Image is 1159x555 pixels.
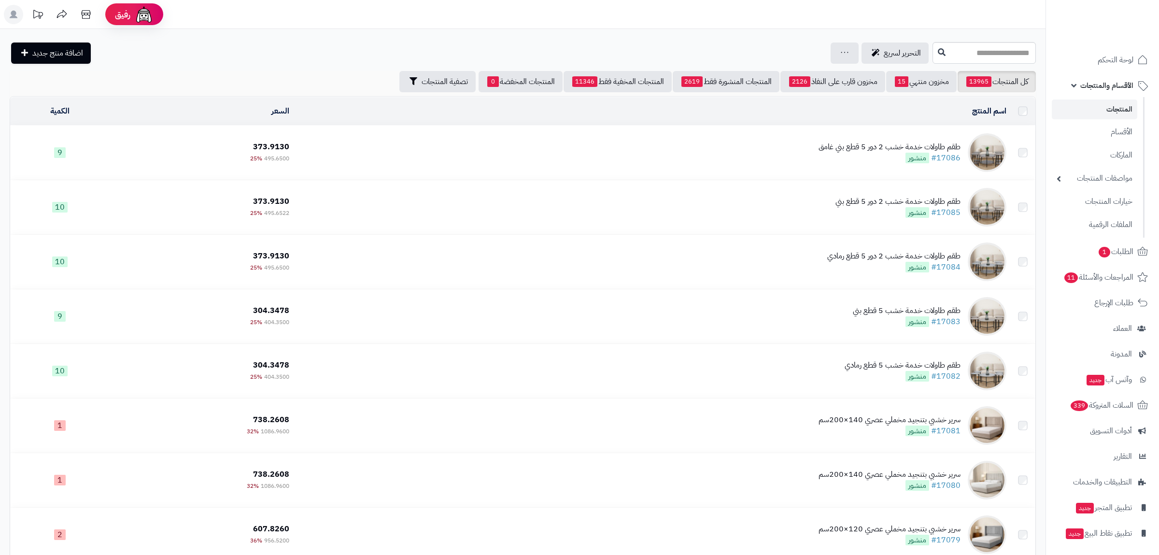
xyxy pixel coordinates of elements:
div: طقم طاولات خدمة خشب 2 دور 5 قطع بني [835,196,961,207]
a: طلبات الإرجاع [1052,291,1153,314]
span: منشور [905,371,929,382]
button: تصفية المنتجات [399,71,476,92]
span: تطبيق نقاط البيع [1065,527,1132,540]
span: 339 [1071,400,1088,411]
a: العملاء [1052,317,1153,340]
span: 1086.9600 [261,482,289,490]
a: #17081 [931,425,961,437]
img: طقم طاولات خدمة خشب 5 قطع رمادي [968,352,1006,390]
a: تحديثات المنصة [26,5,50,27]
span: المراجعات والأسئلة [1063,270,1133,284]
a: المنتجات المنشورة فقط2619 [673,71,779,92]
img: سرير خشبي بتنجيد مخملي عصري 140×200سم [968,406,1006,445]
span: 32% [247,427,259,436]
span: 495.6522 [264,209,289,217]
span: منشور [905,262,929,272]
span: 25% [250,263,262,272]
span: 10 [52,202,68,213]
span: 25% [250,372,262,381]
a: السعر [271,105,289,117]
span: 738.2608 [253,469,289,480]
span: منشور [905,316,929,327]
span: 956.5200 [264,536,289,545]
a: تطبيق نقاط البيعجديد [1052,522,1153,545]
span: 32% [247,482,259,490]
a: المنتجات المخفضة0 [479,71,563,92]
span: 495.6500 [264,263,289,272]
a: التطبيقات والخدمات [1052,470,1153,494]
a: #17083 [931,316,961,327]
a: #17084 [931,261,961,273]
a: كل المنتجات13965 [958,71,1036,92]
div: طقم طاولات خدمة خشب 5 قطع رمادي [845,360,961,371]
span: 495.6500 [264,154,289,163]
a: اضافة منتج جديد [11,43,91,64]
a: #17085 [931,207,961,218]
img: ai-face.png [134,5,154,24]
div: سرير خشبي بتنجيد مخملي عصري 140×200سم [819,414,961,426]
span: 373.9130 [253,250,289,262]
span: 1 [54,420,66,431]
span: 2126 [789,76,810,87]
a: #17086 [931,152,961,164]
a: اسم المنتج [972,105,1006,117]
span: الأقسام والمنتجات [1080,79,1133,92]
a: الطلبات1 [1052,240,1153,263]
a: الماركات [1052,145,1137,166]
span: 373.9130 [253,141,289,153]
span: التقارير [1114,450,1132,463]
a: وآتس آبجديد [1052,368,1153,391]
span: تصفية المنتجات [422,76,468,87]
a: الكمية [50,105,70,117]
span: 404.3500 [264,372,289,381]
span: 404.3500 [264,318,289,327]
span: 25% [250,209,262,217]
div: طقم طاولات خدمة خشب 2 دور 5 قطع رمادي [827,251,961,262]
span: 13965 [966,76,991,87]
span: جديد [1087,375,1104,385]
span: وآتس آب [1086,373,1132,386]
img: سرير خشبي بتنجيد مخملي عصري 140×200سم [968,461,1006,499]
span: طلبات الإرجاع [1094,296,1133,310]
span: 25% [250,318,262,327]
a: خيارات المنتجات [1052,191,1137,212]
a: #17080 [931,480,961,491]
span: 0 [487,76,499,87]
a: التقارير [1052,445,1153,468]
span: 11 [1064,272,1078,283]
a: تطبيق المتجرجديد [1052,496,1153,519]
a: لوحة التحكم [1052,48,1153,71]
span: 1086.9600 [261,427,289,436]
a: المدونة [1052,342,1153,366]
span: منشور [905,207,929,218]
a: أدوات التسويق [1052,419,1153,442]
img: طقم طاولات خدمة خشب 2 دور 5 قطع رمادي [968,242,1006,281]
span: 10 [52,256,68,267]
span: 373.9130 [253,196,289,207]
a: الملفات الرقمية [1052,214,1137,235]
span: 10 [52,366,68,376]
span: منشور [905,426,929,436]
span: 9 [54,311,66,322]
span: 738.2608 [253,414,289,426]
span: التحرير لسريع [884,47,921,59]
div: طقم طاولات خدمة خشب 2 دور 5 قطع بني غامق [819,142,961,153]
img: طقم طاولات خدمة خشب 2 دور 5 قطع بني [968,188,1006,227]
span: 25% [250,154,262,163]
span: 1 [1099,247,1110,257]
a: مخزون منتهي15 [886,71,957,92]
span: 11346 [572,76,597,87]
img: طقم طاولات خدمة خشب 2 دور 5 قطع بني غامق [968,133,1006,172]
span: العملاء [1113,322,1132,335]
a: الأقسام [1052,122,1137,142]
a: المنتجات [1052,100,1137,119]
a: التحرير لسريع [862,43,929,64]
span: 9 [54,147,66,158]
div: سرير خشبي بتنجيد مخملي عصري 140×200سم [819,469,961,480]
span: الطلبات [1098,245,1133,258]
span: اضافة منتج جديد [32,47,83,59]
span: لوحة التحكم [1098,53,1133,67]
span: 304.3478 [253,359,289,371]
div: طقم طاولات خدمة خشب 5 قطع بني [853,305,961,316]
a: مخزون قارب على النفاذ2126 [780,71,885,92]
